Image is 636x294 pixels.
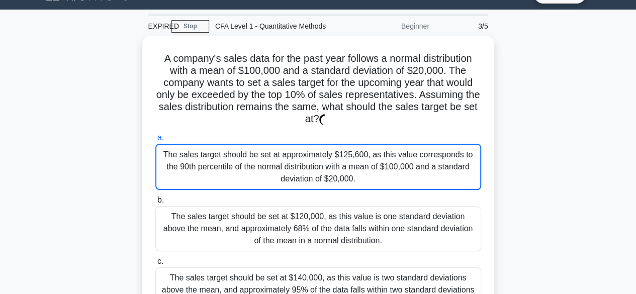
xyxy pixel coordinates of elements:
span: a. [157,133,164,142]
span: b. [157,195,164,204]
a: Stop [171,20,209,33]
div: 3/5 [435,16,494,36]
div: Beginner [347,16,435,36]
div: CFA Level 1 - Quantitative Methods [209,16,347,36]
div: The sales target should be set at approximately $125,600, as this value corresponds to the 90th p... [155,144,481,190]
span: c. [157,257,163,265]
div: The sales target should be set at $120,000, as this value is one standard deviation above the mea... [155,206,481,251]
div: EXPIRED [142,16,171,36]
h5: A company's sales data for the past year follows a normal distribution with a mean of $100,000 an... [154,52,482,126]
